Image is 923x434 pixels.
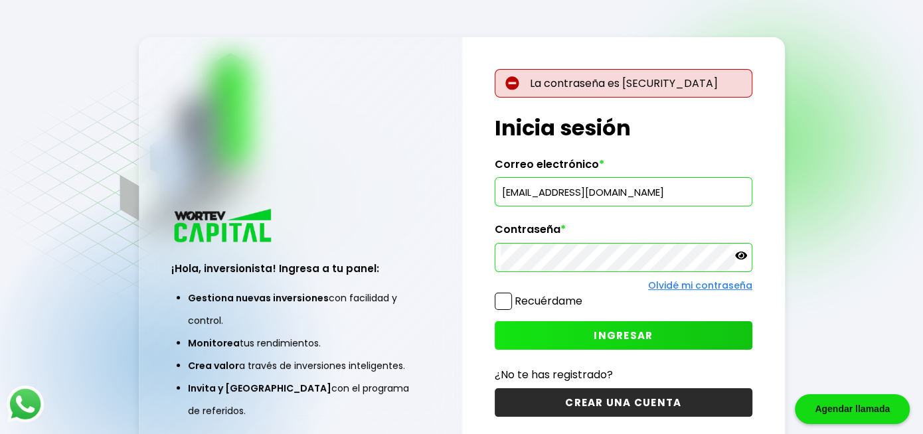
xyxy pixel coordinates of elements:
[188,287,412,332] li: con facilidad y control.
[171,207,276,246] img: logo_wortev_capital
[495,112,752,144] h1: Inicia sesión
[188,332,412,354] li: tus rendimientos.
[188,354,412,377] li: a través de inversiones inteligentes.
[501,178,746,206] input: hola@wortev.capital
[505,76,519,90] img: error-circle.027baa21.svg
[495,366,752,383] p: ¿No te has registrado?
[188,359,239,372] span: Crea valor
[648,279,752,292] a: Olvidé mi contraseña
[795,394,910,424] div: Agendar llamada
[495,223,752,243] label: Contraseña
[188,382,331,395] span: Invita y [GEOGRAPHIC_DATA]
[188,336,240,350] span: Monitorea
[495,388,752,417] button: CREAR UNA CUENTA
[594,328,653,342] span: INGRESAR
[188,377,412,422] li: con el programa de referidos.
[515,293,582,309] label: Recuérdame
[495,69,752,98] p: La contraseña es [SECURITY_DATA]
[495,321,752,350] button: INGRESAR
[7,386,44,423] img: logos_whatsapp-icon.242b2217.svg
[171,261,429,276] h3: ¡Hola, inversionista! Ingresa a tu panel:
[495,366,752,417] a: ¿No te has registrado?CREAR UNA CUENTA
[495,158,752,178] label: Correo electrónico
[188,291,329,305] span: Gestiona nuevas inversiones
